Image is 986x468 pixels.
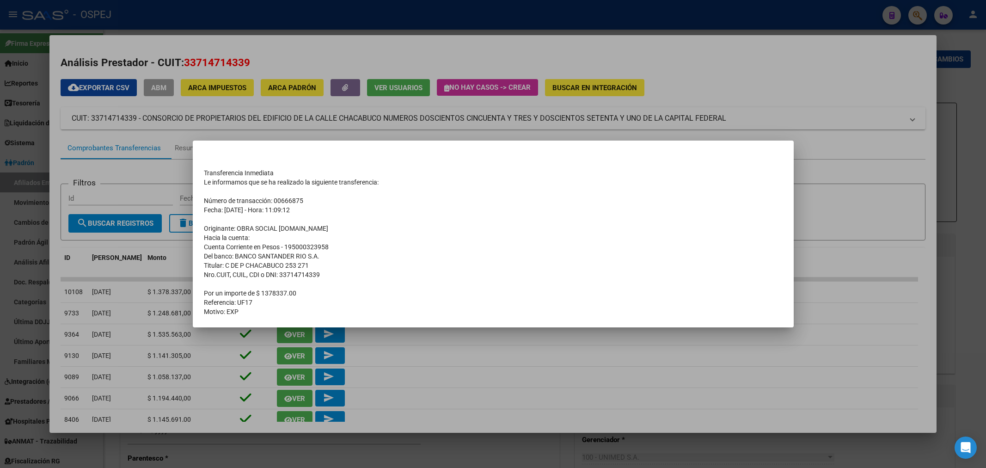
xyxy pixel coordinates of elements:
td: Del banco: BANCO SANTANDER RIO S.A. [204,252,783,261]
td: Originante: OBRA SOCIAL [DOMAIN_NAME] [204,224,783,233]
td: Motivo: EXP [204,307,783,316]
td: Le informamos que se ha realizado la siguiente transferencia: [204,178,783,187]
td: Cuenta Corriente en Pesos - 195000323958 [204,242,783,252]
td: Transferencia Inmediata [204,168,783,178]
td: Referencia: UF17 [204,298,783,307]
div: Open Intercom Messenger [955,437,977,459]
td: Titular: C DE P CHACABUCO 253 271 [204,261,783,270]
td: Fecha: [DATE] - Hora: 11:09:12 [204,205,783,215]
td: Hacia la cuenta: [204,233,783,242]
td: Nro.CUIT, CUIL, CDI o DNI: 33714714339 [204,270,783,279]
td: Número de transacción: 00666875 [204,196,783,205]
td: Por un importe de $ 1378337.00 [204,289,783,298]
